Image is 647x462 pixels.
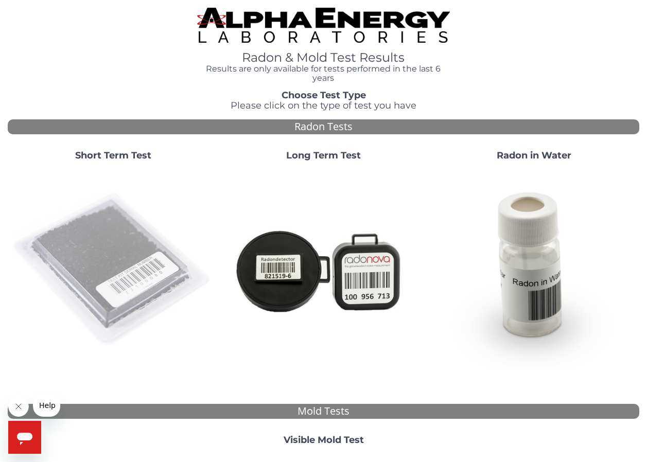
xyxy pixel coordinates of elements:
[286,150,361,161] strong: Long Term Test
[433,169,635,371] img: RadoninWater.jpg
[197,64,450,82] h4: Results are only available for tests performed in the last 6 years
[8,396,29,417] iframe: Close message
[282,90,366,101] strong: Choose Test Type
[231,100,416,111] span: Please click on the type of test you have
[75,150,151,161] strong: Short Term Test
[197,8,450,43] img: TightCrop.jpg
[497,150,571,161] strong: Radon in Water
[8,421,41,454] iframe: Button to launch messaging window
[284,434,364,446] strong: Visible Mold Test
[222,169,425,371] img: Radtrak2vsRadtrak3.jpg
[197,51,450,64] h1: Radon & Mold Test Results
[33,394,60,417] iframe: Message from company
[12,169,214,371] img: ShortTerm.jpg
[8,404,639,419] div: Mold Tests
[8,119,639,134] div: Radon Tests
